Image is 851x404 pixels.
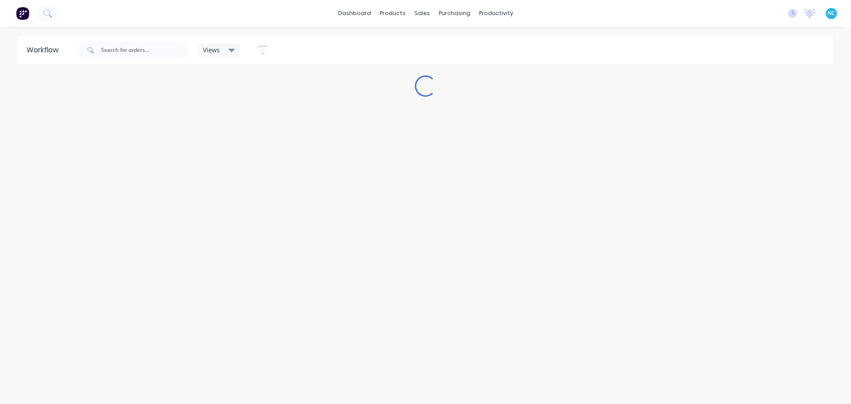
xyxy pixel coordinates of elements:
[375,7,410,20] div: products
[410,7,434,20] div: sales
[434,7,475,20] div: purchasing
[475,7,518,20] div: productivity
[334,7,375,20] a: dashboard
[27,45,63,55] div: Workflow
[203,45,220,55] span: Views
[101,41,189,59] input: Search for orders...
[16,7,29,20] img: Factory
[828,9,835,17] span: NC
